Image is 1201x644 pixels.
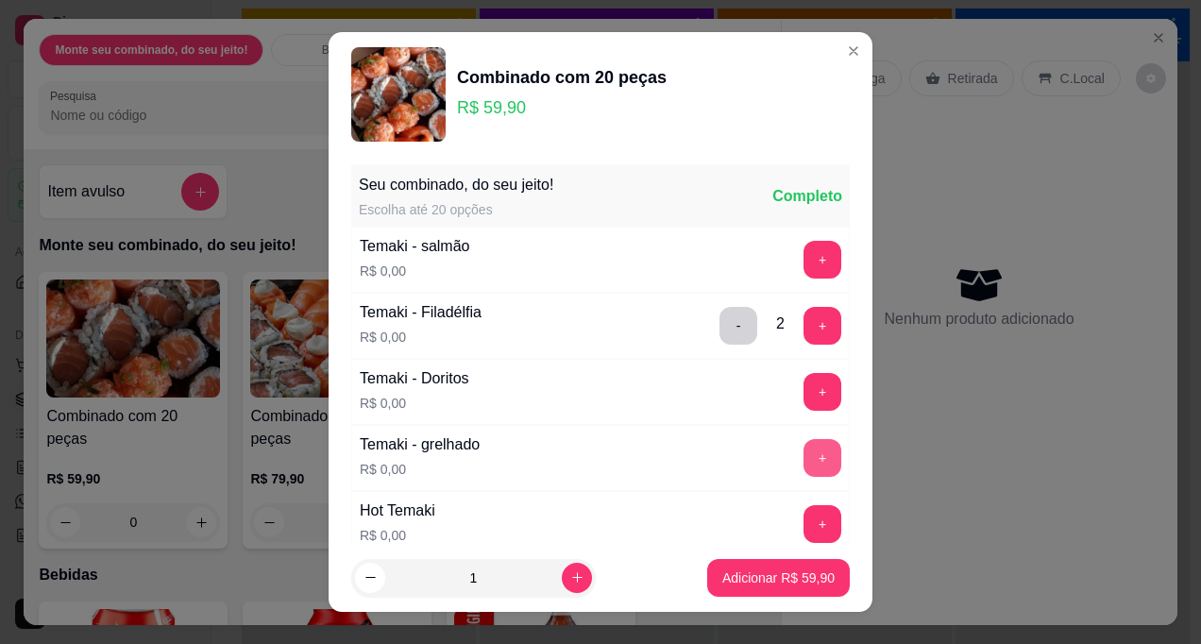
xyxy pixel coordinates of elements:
[457,64,667,91] div: Combinado com 20 peças
[360,500,435,522] div: Hot Temaki
[803,439,841,477] button: add
[360,262,469,280] p: R$ 0,00
[772,185,842,208] div: Completo
[360,526,435,545] p: R$ 0,00
[722,568,835,587] p: Adicionar R$ 59,90
[719,307,757,345] button: delete
[359,174,553,196] div: Seu combinado, do seu jeito!
[360,394,469,413] p: R$ 0,00
[359,200,553,219] div: Escolha até 20 opções
[562,563,592,593] button: increase-product-quantity
[355,563,385,593] button: decrease-product-quantity
[351,47,446,142] img: product-image
[803,373,841,411] button: add
[776,313,785,335] div: 2
[803,505,841,543] button: add
[457,94,667,121] p: R$ 59,90
[360,460,480,479] p: R$ 0,00
[360,235,469,258] div: Temaki - salmão
[360,301,482,324] div: Temaki - Filadélfia
[360,433,480,456] div: Temaki - grelhado
[360,328,482,347] p: R$ 0,00
[803,307,841,345] button: add
[838,36,869,66] button: Close
[360,367,469,390] div: Temaki - Doritos
[803,241,841,279] button: add
[707,559,850,597] button: Adicionar R$ 59,90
